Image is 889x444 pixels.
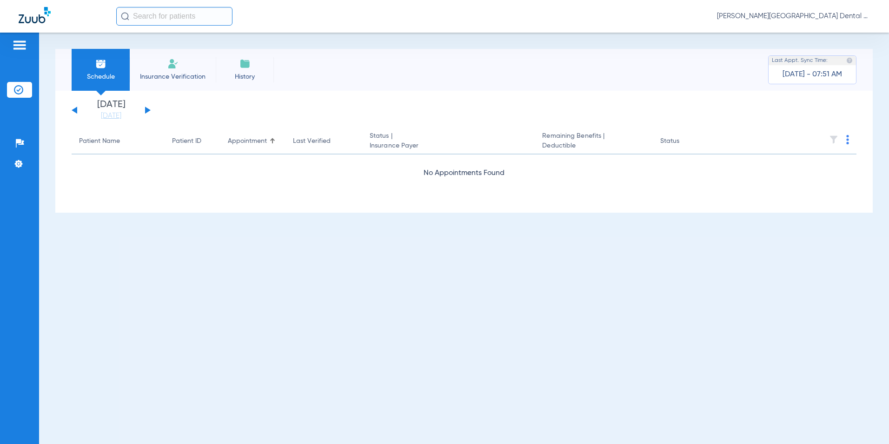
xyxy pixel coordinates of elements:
span: Schedule [79,72,123,81]
input: Search for patients [116,7,232,26]
img: last sync help info [846,57,853,64]
div: Appointment [228,136,278,146]
th: Remaining Benefits | [535,128,652,155]
span: [PERSON_NAME][GEOGRAPHIC_DATA] Dental - [PERSON_NAME][GEOGRAPHIC_DATA] Dental [717,12,870,21]
img: Search Icon [121,12,129,20]
iframe: Chat Widget [843,399,889,444]
th: Status | [362,128,535,155]
th: Status [653,128,716,155]
a: [DATE] [83,111,139,121]
span: History [223,72,267,81]
span: [DATE] - 07:51 AM [783,70,842,79]
div: Patient Name [79,136,120,146]
span: Insurance Verification [137,72,209,81]
img: Zuub Logo [19,7,51,23]
span: Insurance Payer [370,141,527,151]
div: Last Verified [293,136,331,146]
div: No Appointments Found [72,168,856,179]
img: Schedule [95,58,106,69]
img: hamburger-icon [12,40,27,51]
div: Patient ID [172,136,201,146]
div: Appointment [228,136,267,146]
span: Deductible [542,141,645,151]
img: History [239,58,251,69]
img: group-dot-blue.svg [846,135,849,144]
div: Last Verified [293,136,355,146]
div: Patient Name [79,136,157,146]
img: filter.svg [829,135,838,144]
li: [DATE] [83,100,139,121]
div: Patient ID [172,136,213,146]
span: Last Appt. Sync Time: [772,56,828,65]
img: Manual Insurance Verification [167,58,179,69]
